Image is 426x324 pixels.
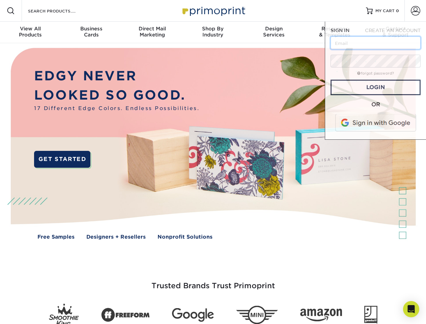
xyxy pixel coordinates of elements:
[61,22,121,43] a: BusinessCards
[122,22,182,43] a: Direct MailMarketing
[158,233,212,241] a: Nonprofit Solutions
[364,306,377,324] img: Goodwill
[2,303,57,322] iframe: Google Customer Reviews
[182,22,243,43] a: Shop ByIndustry
[244,22,304,43] a: DesignServices
[37,233,75,241] a: Free Samples
[331,101,421,109] div: OR
[331,36,421,49] input: Email
[357,71,394,76] a: forgot password?
[304,22,365,43] a: Resources& Templates
[122,26,182,32] span: Direct Mail
[300,309,342,322] img: Amazon
[244,26,304,32] span: Design
[304,26,365,32] span: Resources
[34,105,199,112] span: 17 Different Edge Colors. Endless Possibilities.
[172,308,214,322] img: Google
[27,7,93,15] input: SEARCH PRODUCTS.....
[122,26,182,38] div: Marketing
[365,28,421,33] span: CREATE AN ACCOUNT
[331,80,421,95] a: Login
[16,265,410,298] h3: Trusted Brands Trust Primoprint
[86,233,146,241] a: Designers + Resellers
[61,26,121,38] div: Cards
[375,8,395,14] span: MY CART
[34,151,90,168] a: GET STARTED
[403,301,419,317] div: Open Intercom Messenger
[396,8,399,13] span: 0
[34,86,199,105] p: LOOKED SO GOOD.
[61,26,121,32] span: Business
[182,26,243,32] span: Shop By
[304,26,365,38] div: & Templates
[34,66,199,86] p: EDGY NEVER
[182,26,243,38] div: Industry
[244,26,304,38] div: Services
[331,28,349,33] span: SIGN IN
[179,3,247,18] img: Primoprint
